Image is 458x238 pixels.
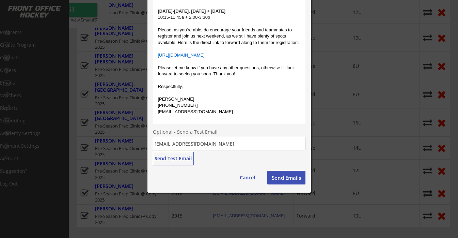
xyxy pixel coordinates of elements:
button: Send Test Email [153,152,194,165]
p: Please let me know if you have any other questions, otherwise I'll look forward to seeing you soo... [158,65,300,77]
input: Email address [153,137,305,150]
strong: [DATE]-[DATE], [DATE] + [DATE] [158,9,226,14]
button: Send Emails [267,171,305,184]
div: Optional - Send a Test Email [153,130,282,135]
button: Cancel [233,171,262,184]
p: Please, as you're able, do encourage your friends and teammates to register and join us next week... [158,27,300,46]
p: [PHONE_NUMBER] [158,102,300,108]
p: [PERSON_NAME] [158,96,300,102]
p: [EMAIL_ADDRESS][DOMAIN_NAME] [158,109,300,115]
p: Respectfully, [158,84,300,90]
span: 10:15-11:45a + 2:00-3:30p [158,15,210,20]
a: [URL][DOMAIN_NAME] [158,53,205,58]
